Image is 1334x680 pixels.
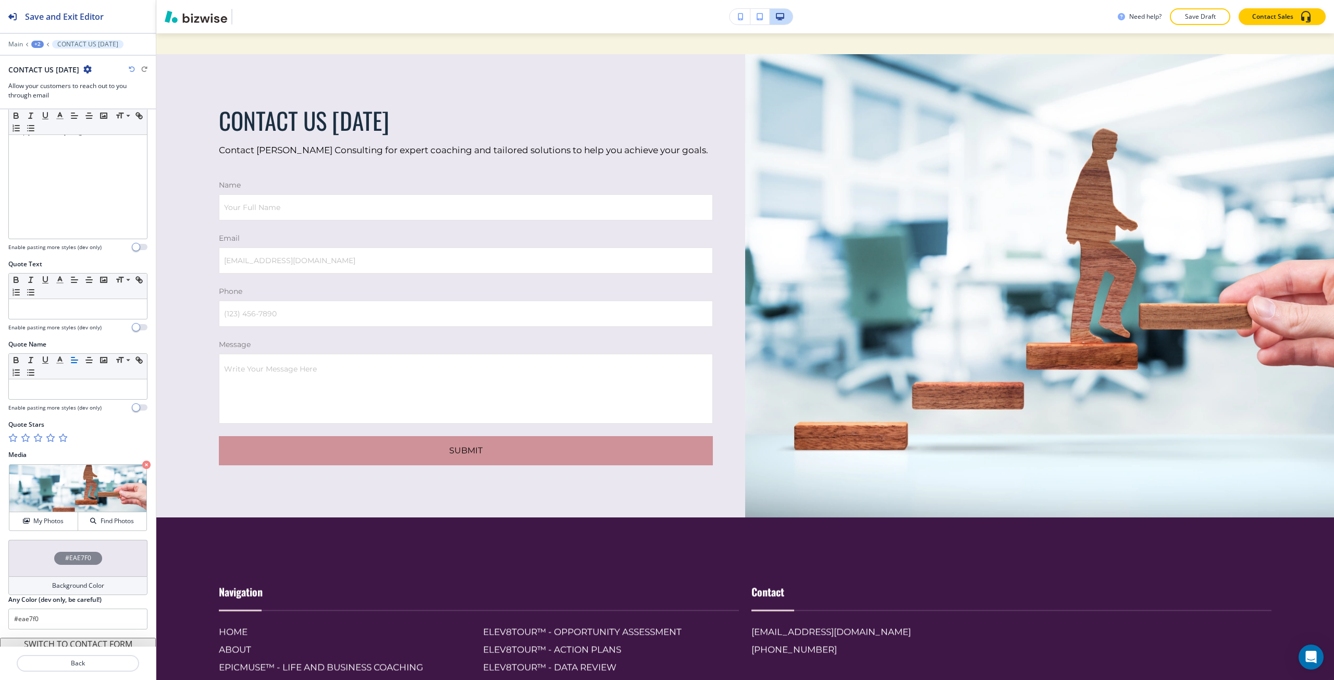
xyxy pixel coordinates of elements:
button: My Photos [9,512,78,530]
button: +2 [31,41,44,48]
p: Contact [PERSON_NAME] Consulting for expert coaching and tailored solutions to help you achieve y... [219,143,713,157]
h2: Quote Text [8,259,42,269]
span: CONTACT US [DATE] [219,103,389,138]
button: Contact Sales [1239,8,1326,25]
h6: ELEV8TOUR™ - OPPORTUNITY ASSESSMENT [483,625,739,639]
h2: Quote Name [8,340,46,349]
p: Email [219,233,713,243]
h3: Allow your customers to reach out to you through email [8,81,147,100]
a: [EMAIL_ADDRESS][DOMAIN_NAME] [751,625,911,639]
p: Name [219,180,713,190]
h6: ABOUT [219,643,475,657]
h6: ELEV8TOUR™ - DATA REVIEW [483,661,739,674]
div: Open Intercom Messenger [1299,645,1324,670]
button: Main [8,41,23,48]
h2: CONTACT US [DATE] [8,64,79,75]
h4: Find Photos [101,516,134,526]
p: Phone [219,286,713,296]
h6: HOME [219,625,475,639]
strong: Contact [751,584,784,600]
h4: My Photos [33,516,64,526]
h3: Need help? [1129,12,1162,21]
h2: Media [8,450,147,460]
p: CONTACT US [DATE] [57,41,118,48]
div: My PhotosFind Photos [8,464,147,531]
h4: Enable pasting more styles (dev only) [8,243,102,251]
button: Submit [219,436,713,465]
h6: EPICMUSE™ - LIFE AND BUSINESS COACHING [219,661,475,674]
h2: Quote Stars [8,420,44,429]
h2: Save and Exit Editor [25,10,104,23]
h4: #EAE7F0 [65,553,91,563]
img: bb525b5609b991457bc35d6ddeb07be3.webp [745,54,1334,517]
p: Back [18,659,138,668]
h4: Enable pasting more styles (dev only) [8,324,102,331]
button: #EAE7F0Background Color [8,540,147,595]
h6: ELEV8TOUR™ - ACTION PLANS [483,643,739,657]
a: [PHONE_NUMBER] [751,643,837,657]
h4: Background Color [52,581,104,590]
p: Contact Sales [1252,12,1293,21]
h4: Enable pasting more styles (dev only) [8,404,102,412]
p: Save Draft [1183,12,1217,21]
img: Bizwise Logo [165,10,227,23]
img: Your Logo [237,9,265,24]
strong: Navigation [219,584,263,600]
button: Find Photos [78,512,146,530]
p: Message [219,339,713,350]
button: Save Draft [1170,8,1230,25]
h2: Any Color (dev only, be careful!) [8,595,102,604]
button: CONTACT US [DATE] [52,40,123,48]
button: Back [17,655,139,672]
